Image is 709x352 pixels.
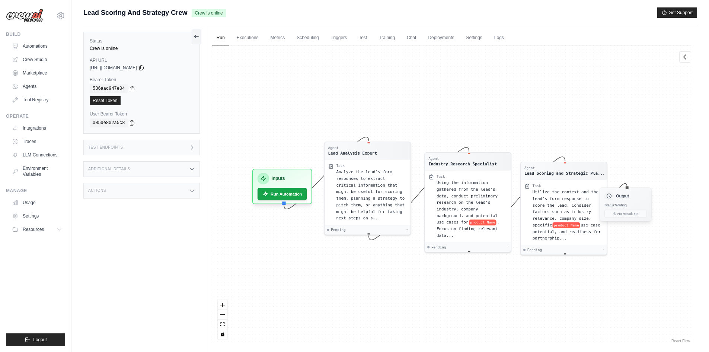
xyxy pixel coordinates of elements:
[671,339,690,343] a: React Flow attribution
[218,310,227,320] button: zoom out
[527,248,542,252] span: Pending
[524,170,605,176] div: Lead Scoring and Strategic Planner
[553,222,580,228] span: product Name
[9,162,65,180] a: Environment Variables
[90,96,121,105] a: Reset Token
[324,142,411,235] div: AgentLead Analysis ExpertTaskAnalyze the lead's form responses to extract critical information th...
[524,166,605,170] div: Agent
[331,228,345,232] span: Pending
[9,122,65,134] a: Integrations
[6,31,65,37] div: Build
[90,111,194,117] label: User Bearer Token
[192,9,226,17] span: Crew is online
[232,30,263,46] a: Executions
[88,145,123,150] h3: Test Endpoints
[252,169,312,204] div: InputsRun Automation
[6,333,65,346] button: Logout
[90,118,128,127] code: 005de802a5c8
[604,203,627,207] span: Status: Waiting
[6,9,43,23] img: Logo
[431,245,446,249] span: Pending
[616,193,629,199] h3: Output
[533,190,598,227] span: Utilize the context and the lead's form response to score the lead. Consider factors such as indu...
[218,300,227,310] button: zoom in
[428,156,497,161] div: Agent
[284,137,369,209] g: Edge from inputsNode to 5bae0f9d6d958f60534b7f39307a794a
[469,219,496,225] span: product Name
[83,7,187,18] span: Lead Scoring And Strategy Crew
[336,169,407,222] div: Analyze the lead's form responses to extract critical information that might be useful for scorin...
[406,228,408,232] div: -
[533,183,541,188] div: Task
[9,80,65,92] a: Agents
[271,175,285,182] h3: Inputs
[437,174,445,178] div: Task
[218,300,227,339] div: React Flow controls
[326,30,352,46] a: Triggers
[292,30,323,46] a: Scheduling
[33,337,47,343] span: Logout
[9,210,65,222] a: Settings
[437,180,498,225] span: Using the information gathered from the lead's data, conduct preliminary research on the lead's i...
[88,167,130,171] h3: Additional Details
[9,223,65,235] button: Resources
[469,157,565,244] g: Edge from b3888eea9c0ae7488d09a95aab66a593 to 700540dd8c1661dab848f705549ef31d
[336,164,345,168] div: Task
[328,150,377,156] div: Lead Analysis Expert
[9,67,65,79] a: Marketplace
[437,179,507,239] div: Using the information gathered from the lead's data, conduct preliminary research on the lead's i...
[490,30,508,46] a: Logs
[212,30,229,46] a: Run
[9,40,65,52] a: Automations
[600,188,652,222] div: OutputStatus:WaitingNo Result Yet
[374,30,399,46] a: Training
[424,30,459,46] a: Deployments
[90,77,194,83] label: Bearer Token
[88,188,106,193] h3: Actions
[533,188,603,241] div: Utilize the context and the lead's form response to score the lead. Consider factors such as indu...
[90,45,194,51] div: Crew is online
[218,320,227,329] button: fit view
[90,57,194,63] label: API URL
[9,149,65,161] a: LLM Connections
[90,38,194,44] label: Status
[23,226,44,232] span: Resources
[437,220,499,238] span: . Focus on finding relevant data...
[602,248,604,252] div: -
[533,222,601,240] span: use case potential, and readiness for partnership...
[565,184,627,253] g: Edge from 700540dd8c1661dab848f705549ef31d to outputNode
[428,161,497,167] div: Industry Research Specialist
[9,197,65,209] a: Usage
[218,329,227,339] button: toggle interactivity
[402,30,421,46] a: Chat
[258,188,307,200] button: Run Automation
[328,146,377,150] div: Agent
[9,94,65,106] a: Tool Registry
[9,54,65,66] a: Crew Studio
[520,162,607,255] div: AgentLead Scoring and Strategic Pla...TaskUtilize the context and the lead's form response to sco...
[368,148,469,240] g: Edge from 5bae0f9d6d958f60534b7f39307a794a to b3888eea9c0ae7488d09a95aab66a593
[462,30,486,46] a: Settings
[90,65,137,71] span: [URL][DOMAIN_NAME]
[354,30,371,46] a: Test
[424,152,511,253] div: AgentIndustry Research SpecialistTaskUsing the information gathered from the lead's data, conduct...
[90,84,128,93] code: 536aac947e04
[657,7,697,18] button: Get Support
[506,245,508,249] div: -
[336,169,405,221] span: Analyze the lead's form responses to extract critical information that might be useful for scorin...
[6,188,65,194] div: Manage
[6,113,65,119] div: Operate
[266,30,290,46] a: Metrics
[9,136,65,148] a: Traces
[604,210,647,217] button: No Result Yet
